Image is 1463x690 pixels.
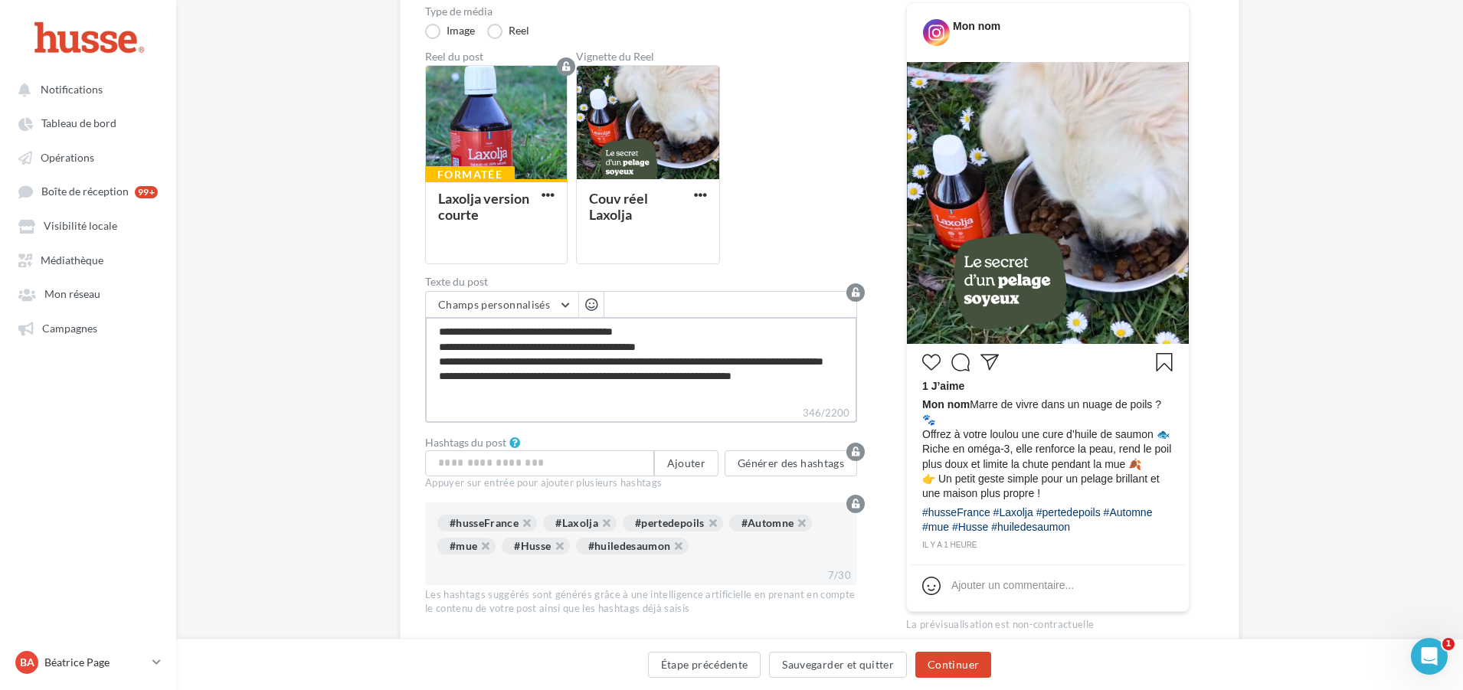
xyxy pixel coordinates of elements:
[502,538,569,554] div: #Husse
[425,437,506,448] label: Hashtags du post
[915,652,991,678] button: Continuer
[425,276,857,287] label: Texte du post
[922,353,941,371] svg: J’aime
[487,24,529,39] label: Reel
[648,652,761,678] button: Étape précédente
[1442,638,1455,650] span: 1
[41,151,94,164] span: Opérations
[437,538,496,554] div: #mue
[425,6,857,17] label: Type de média
[42,322,97,335] span: Campagnes
[44,288,100,301] span: Mon réseau
[41,83,103,96] span: Notifications
[922,397,1173,501] span: Marre de vivre dans un nuage de poils ? 🐾 Offrez à votre loulou une cure d’huile de saumon 🐟 Rich...
[922,398,970,410] span: Mon nom
[543,515,617,531] div: #Laxolja
[576,538,689,554] div: #huiledesaumon
[953,19,1000,34] div: Mon nom
[1155,353,1173,371] svg: Enregistrer
[729,515,813,531] div: #Automne
[951,353,970,371] svg: Commenter
[9,314,167,342] a: Campagnes
[822,566,857,586] div: 7/30
[44,655,146,670] p: Béatrice Page
[135,186,158,198] div: 99+
[437,515,537,531] div: #husseFrance
[906,612,1190,632] div: La prévisualisation est non-contractuelle
[41,117,116,130] span: Tableau de bord
[1411,638,1448,675] iframe: Intercom live chat
[654,450,718,476] button: Ajouter
[922,505,1173,539] div: #husseFrance #Laxolja #pertedepoils #Automne #mue #Husse #huiledesaumon
[9,280,167,307] a: Mon réseau
[12,648,164,677] a: Ba Béatrice Page
[438,190,529,222] div: Laxolja version courte
[9,143,167,171] a: Opérations
[44,220,117,233] span: Visibilité locale
[9,109,167,136] a: Tableau de bord
[425,24,475,39] label: Image
[9,211,167,239] a: Visibilité locale
[425,405,857,423] label: 346/2200
[41,253,103,267] span: Médiathèque
[576,51,720,62] div: Vignette du Reel
[623,515,723,531] div: #pertedepoils
[922,538,1173,552] div: il y a 1 heure
[425,166,515,183] div: Formatée
[20,655,34,670] span: Ba
[9,246,167,273] a: Médiathèque
[426,292,578,318] button: Champs personnalisés
[951,578,1074,593] div: Ajouter un commentaire...
[922,577,941,595] svg: Emoji
[589,190,648,222] div: Couv réel Laxolja
[425,476,857,490] div: Appuyer sur entrée pour ajouter plusieurs hashtags
[725,450,857,476] button: Générer des hashtags
[41,185,129,198] span: Boîte de réception
[425,588,857,616] div: Les hashtags suggérés sont générés grâce à une intelligence artificielle en prenant en compte le ...
[9,177,167,205] a: Boîte de réception 99+
[425,51,568,62] div: Reel du post
[769,652,907,678] button: Sauvegarder et quitter
[9,75,161,103] button: Notifications
[438,298,550,311] span: Champs personnalisés
[980,353,999,371] svg: Partager la publication
[922,379,1173,397] div: 1 J’aime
